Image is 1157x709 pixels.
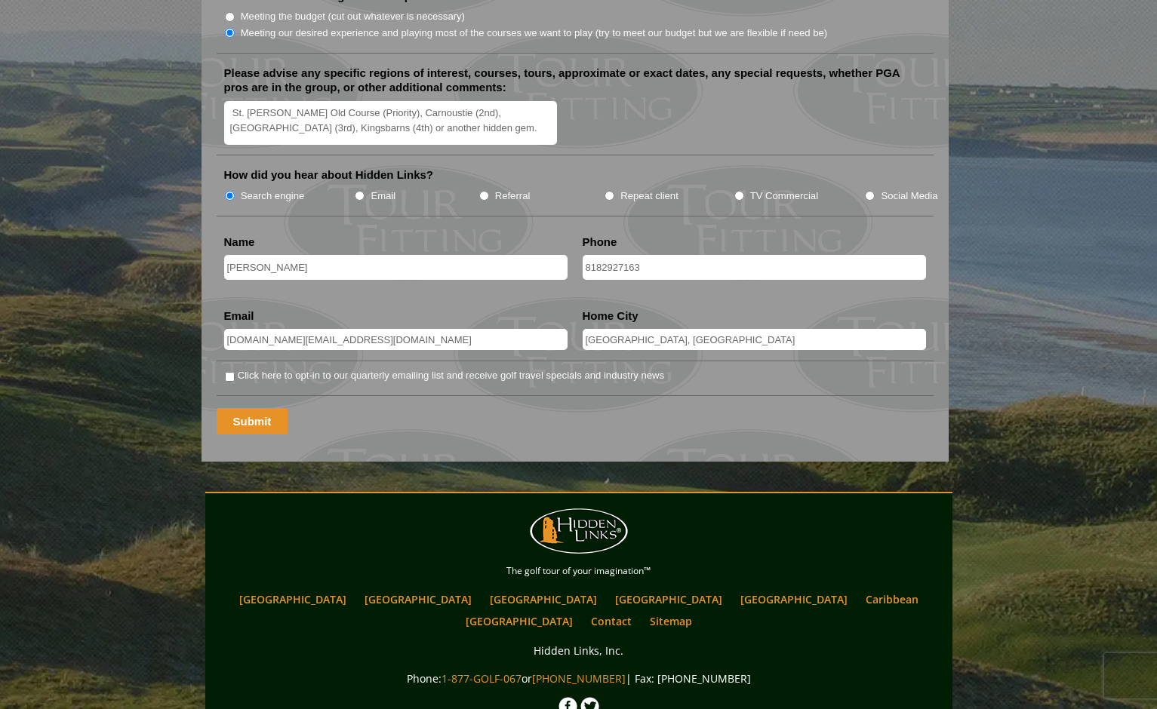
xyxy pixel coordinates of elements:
[232,588,354,610] a: [GEOGRAPHIC_DATA]
[620,189,679,204] label: Repeat client
[583,610,639,632] a: Contact
[642,610,700,632] a: Sitemap
[532,671,626,686] a: [PHONE_NUMBER]
[217,408,288,434] input: Submit
[224,101,558,146] textarea: St. [PERSON_NAME] Old Course (Priority), Carnoustie (2nd), [GEOGRAPHIC_DATA] (3rd), Kingsbarns (4...
[238,368,664,383] label: Click here to opt-in to our quarterly emailing list and receive golf travel specials and industry...
[224,167,434,183] label: How did you hear about Hidden Links?
[608,588,730,610] a: [GEOGRAPHIC_DATA]
[357,588,479,610] a: [GEOGRAPHIC_DATA]
[241,189,305,204] label: Search engine
[858,588,926,610] a: Caribbean
[209,669,949,688] p: Phone: or | Fax: [PHONE_NUMBER]
[224,235,255,250] label: Name
[583,235,617,250] label: Phone
[241,9,465,24] label: Meeting the budget (cut out whatever is necessary)
[371,189,395,204] label: Email
[750,189,818,204] label: TV Commercial
[241,26,828,41] label: Meeting our desired experience and playing most of the courses we want to play (try to meet our b...
[209,563,949,579] p: The golf tour of your imagination™
[209,641,949,660] p: Hidden Links, Inc.
[733,588,855,610] a: [GEOGRAPHIC_DATA]
[224,308,254,324] label: Email
[881,189,937,204] label: Social Media
[458,610,580,632] a: [GEOGRAPHIC_DATA]
[495,189,531,204] label: Referral
[482,588,605,610] a: [GEOGRAPHIC_DATA]
[583,308,639,324] label: Home City
[442,671,522,686] a: 1-877-GOLF-067
[224,66,926,95] label: Please advise any specific regions of interest, courses, tours, approximate or exact dates, any s...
